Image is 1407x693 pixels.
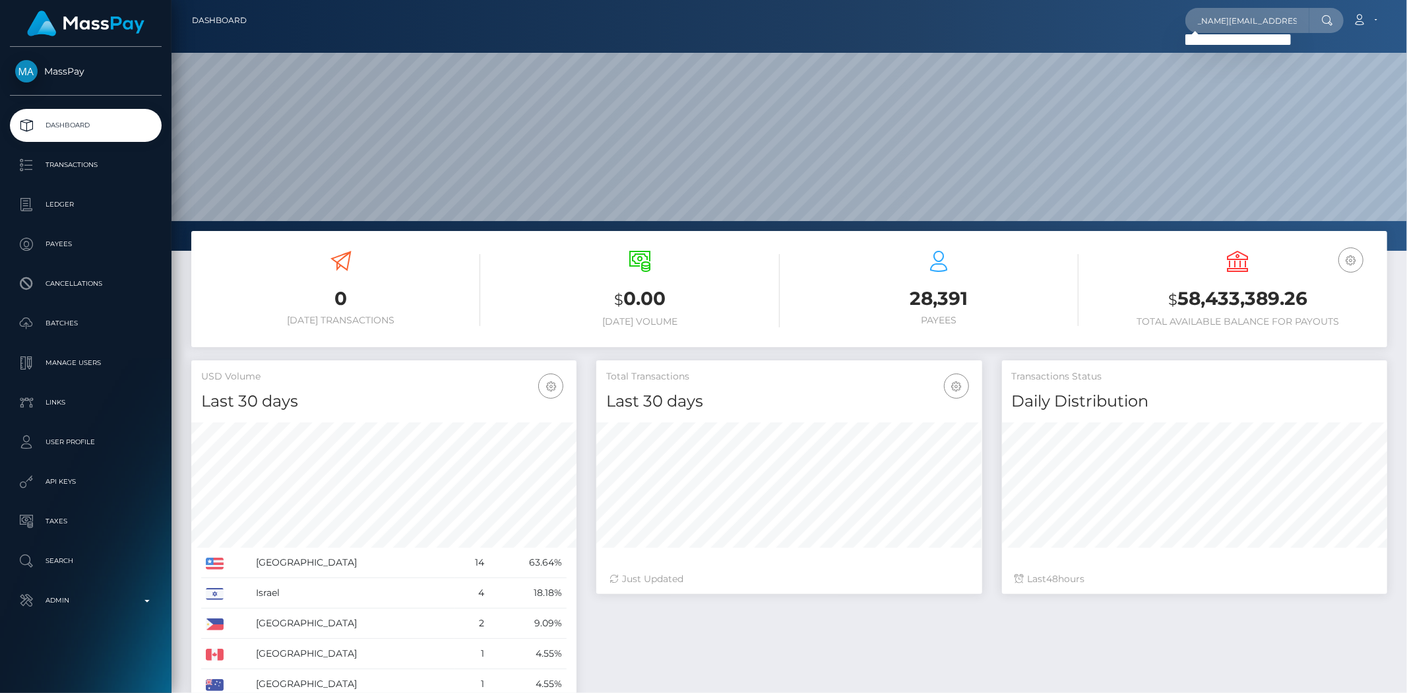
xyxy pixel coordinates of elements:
[15,353,156,373] p: Manage Users
[1015,572,1374,586] div: Last hours
[10,505,162,538] a: Taxes
[1012,390,1377,413] h4: Daily Distribution
[15,234,156,254] p: Payees
[10,584,162,617] a: Admin
[15,60,38,82] img: MassPay
[1098,316,1377,327] h6: Total Available Balance for Payouts
[10,228,162,261] a: Payees
[206,679,224,691] img: AU.png
[15,115,156,135] p: Dashboard
[251,609,455,639] td: [GEOGRAPHIC_DATA]
[10,307,162,340] a: Batches
[10,544,162,577] a: Search
[15,432,156,452] p: User Profile
[799,286,1079,312] h3: 28,391
[201,286,480,312] h3: 0
[799,315,1079,326] h6: Payees
[10,386,162,419] a: Links
[454,639,489,669] td: 1
[201,315,480,326] h6: [DATE] Transactions
[454,548,489,578] td: 14
[251,578,455,609] td: Israel
[10,426,162,459] a: User Profile
[201,370,567,383] h5: USD Volume
[15,313,156,333] p: Batches
[10,188,162,221] a: Ledger
[1185,8,1309,33] input: Search...
[15,155,156,175] p: Transactions
[10,346,162,379] a: Manage Users
[610,572,968,586] div: Just Updated
[489,578,567,609] td: 18.18%
[1012,370,1377,383] h5: Transactions Status
[1047,573,1059,585] span: 48
[10,65,162,77] span: MassPay
[489,609,567,639] td: 9.09%
[500,286,779,313] h3: 0.00
[10,148,162,181] a: Transactions
[206,649,224,661] img: CA.png
[27,11,144,36] img: MassPay Logo
[500,316,779,327] h6: [DATE] Volume
[251,639,455,669] td: [GEOGRAPHIC_DATA]
[10,267,162,300] a: Cancellations
[1168,290,1177,309] small: $
[614,290,623,309] small: $
[206,618,224,630] img: PH.png
[454,609,489,639] td: 2
[251,548,455,578] td: [GEOGRAPHIC_DATA]
[15,511,156,531] p: Taxes
[15,195,156,214] p: Ledger
[15,551,156,571] p: Search
[201,390,567,413] h4: Last 30 days
[10,465,162,498] a: API Keys
[206,588,224,600] img: IL.png
[454,578,489,609] td: 4
[489,639,567,669] td: 4.55%
[15,393,156,412] p: Links
[192,7,247,34] a: Dashboard
[15,274,156,294] p: Cancellations
[15,591,156,610] p: Admin
[606,390,972,413] h4: Last 30 days
[1098,286,1377,313] h3: 58,433,389.26
[10,109,162,142] a: Dashboard
[606,370,972,383] h5: Total Transactions
[15,472,156,492] p: API Keys
[206,558,224,570] img: US.png
[489,548,567,578] td: 63.64%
